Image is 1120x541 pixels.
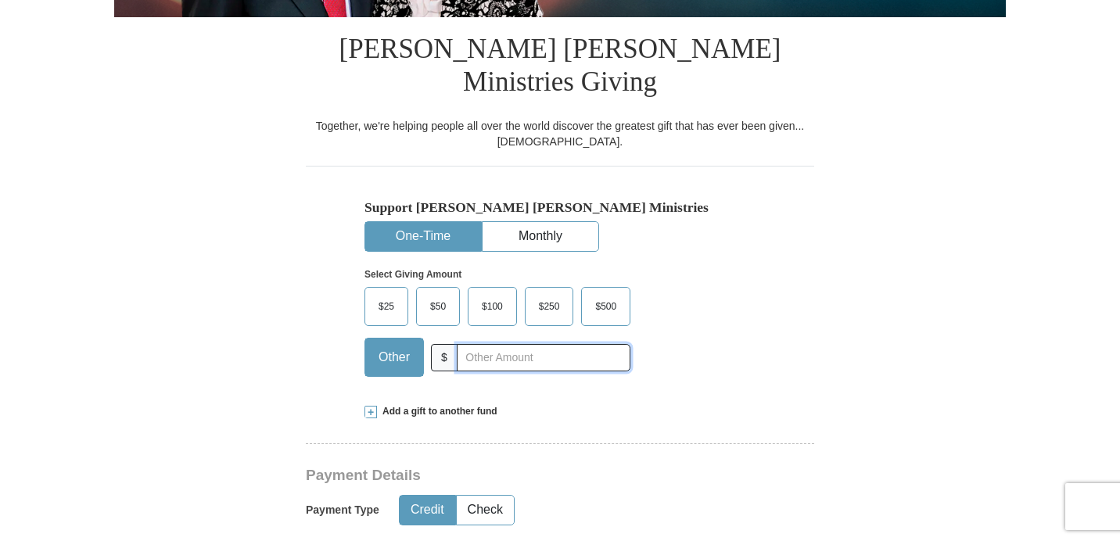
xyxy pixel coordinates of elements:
button: One-Time [365,222,481,251]
button: Check [457,496,514,525]
span: $250 [531,295,568,318]
strong: Select Giving Amount [364,269,461,280]
h5: Support [PERSON_NAME] [PERSON_NAME] Ministries [364,199,756,216]
span: $50 [422,295,454,318]
span: $25 [371,295,402,318]
span: $ [431,344,458,371]
span: Add a gift to another fund [377,405,497,418]
button: Credit [400,496,455,525]
div: Together, we're helping people all over the world discover the greatest gift that has ever been g... [306,118,814,149]
h1: [PERSON_NAME] [PERSON_NAME] Ministries Giving [306,17,814,118]
span: $100 [474,295,511,318]
input: Other Amount [457,344,630,371]
span: $500 [587,295,624,318]
span: Other [371,346,418,369]
h3: Payment Details [306,467,705,485]
h5: Payment Type [306,503,379,517]
button: Monthly [483,222,598,251]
